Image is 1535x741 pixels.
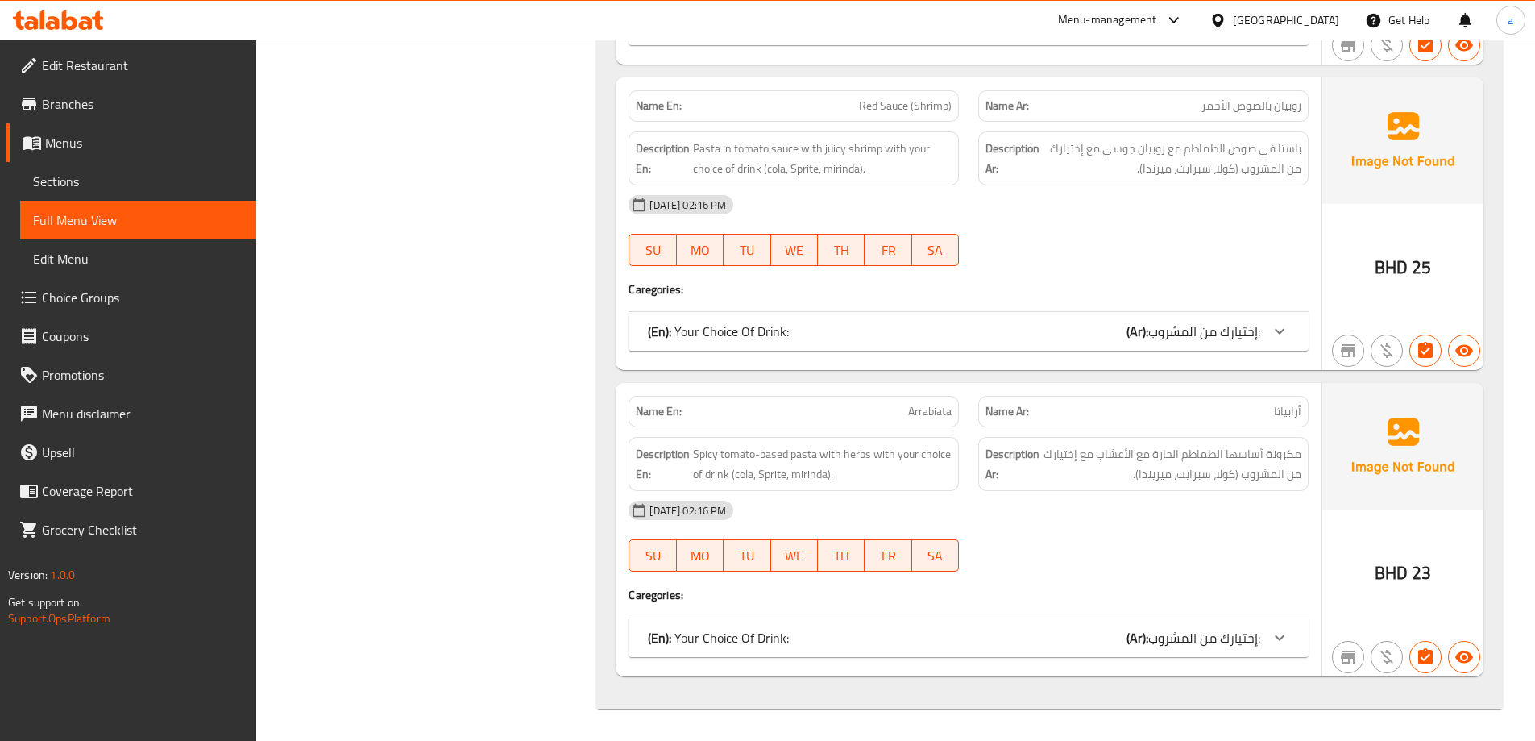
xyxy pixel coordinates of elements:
[677,539,724,572] button: MO
[824,239,858,262] span: TH
[1043,444,1301,484] span: مكرونة أساسها الطماطم الحارة مع الأعشاب مع إختيارك من المشروب (كولا، سبرايت، ميريندا).
[648,626,671,650] b: (En):
[42,404,243,423] span: Menu disclaimer
[677,234,724,266] button: MO
[1375,252,1408,283] span: BHD
[1126,319,1148,343] b: (Ar):
[1412,252,1431,283] span: 25
[6,317,256,356] a: Coupons
[636,239,670,262] span: SU
[6,472,256,510] a: Coverage Report
[636,98,682,114] strong: Name En:
[985,139,1039,178] strong: Description Ar:
[42,481,243,501] span: Coverage Report
[771,539,818,572] button: WE
[8,564,48,585] span: Version:
[1448,641,1480,673] button: Available
[908,403,952,420] span: Arrabiata
[693,139,952,178] span: Pasta in tomato sauce with juicy shrimp with your choice of drink (cola, Sprite, mirinda).
[6,46,256,85] a: Edit Restaurant
[865,234,911,266] button: FR
[1508,11,1513,29] span: a
[730,239,764,262] span: TU
[1371,641,1403,673] button: Purchased item
[778,239,811,262] span: WE
[629,618,1309,657] div: (En): Your Choice Of Drink:(Ar):إختيارك من المشروب:
[643,503,732,518] span: [DATE] 02:16 PM
[1201,98,1301,114] span: روبيان بالصوص الأحمر
[1233,11,1339,29] div: [GEOGRAPHIC_DATA]
[42,443,243,462] span: Upsell
[985,403,1029,420] strong: Name Ar:
[1371,335,1403,367] button: Purchased item
[859,98,952,114] span: Red Sauce (Shrimp)
[6,394,256,433] a: Menu disclaimer
[636,403,682,420] strong: Name En:
[8,592,82,613] span: Get support on:
[1322,77,1483,203] img: Ae5nvW7+0k+MAAAAAElFTkSuQmCC
[629,281,1309,298] h4: Caregories:
[33,249,243,269] span: Edit Menu
[1058,10,1157,30] div: Menu-management
[865,539,911,572] button: FR
[824,544,858,568] span: TH
[20,239,256,278] a: Edit Menu
[1332,29,1364,61] button: Not branch specific item
[1409,335,1442,367] button: Has choices
[45,133,243,152] span: Menus
[724,234,770,266] button: TU
[1043,139,1301,178] span: باستا في صوص الطماطم مع روبيان جوسي مع إختيارك من المشروب (كولا، سبرايت، ميرندا).
[42,56,243,75] span: Edit Restaurant
[912,234,959,266] button: SA
[1322,383,1483,509] img: Ae5nvW7+0k+MAAAAAElFTkSuQmCC
[1148,626,1260,650] span: إختيارك من المشروب:
[1409,641,1442,673] button: Has choices
[6,123,256,162] a: Menus
[629,234,676,266] button: SU
[1409,29,1442,61] button: Has choices
[629,312,1309,351] div: (En): Your Choice Of Drink:(Ar):إختيارك من المشروب:
[1375,557,1408,589] span: BHD
[6,85,256,123] a: Branches
[6,433,256,472] a: Upsell
[42,520,243,539] span: Grocery Checklist
[1412,557,1431,589] span: 23
[42,288,243,307] span: Choice Groups
[724,539,770,572] button: TU
[730,544,764,568] span: TU
[693,444,952,484] span: Spicy tomato-based pasta with herbs with your choice of drink (cola, Sprite, mirinda).
[636,544,670,568] span: SU
[6,356,256,394] a: Promotions
[985,98,1029,114] strong: Name Ar:
[912,539,959,572] button: SA
[33,210,243,230] span: Full Menu View
[648,322,789,341] p: Your Choice Of Drink:
[1448,29,1480,61] button: Available
[1274,403,1301,420] span: أرابياتا
[683,544,717,568] span: MO
[648,319,671,343] b: (En):
[818,234,865,266] button: TH
[1148,319,1260,343] span: إختيارك من المشروب:
[778,544,811,568] span: WE
[985,444,1039,484] strong: Description Ar:
[683,239,717,262] span: MO
[636,139,690,178] strong: Description En:
[648,628,789,647] p: Your Choice Of Drink:
[1332,641,1364,673] button: Not branch specific item
[1371,29,1403,61] button: Purchased item
[6,510,256,549] a: Grocery Checklist
[50,564,75,585] span: 1.0.0
[42,327,243,346] span: Coupons
[629,587,1309,603] h4: Caregories:
[1448,335,1480,367] button: Available
[818,539,865,572] button: TH
[629,539,676,572] button: SU
[42,94,243,114] span: Branches
[6,278,256,317] a: Choice Groups
[919,239,952,262] span: SA
[771,234,818,266] button: WE
[42,365,243,385] span: Promotions
[1332,335,1364,367] button: Not branch specific item
[871,544,905,568] span: FR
